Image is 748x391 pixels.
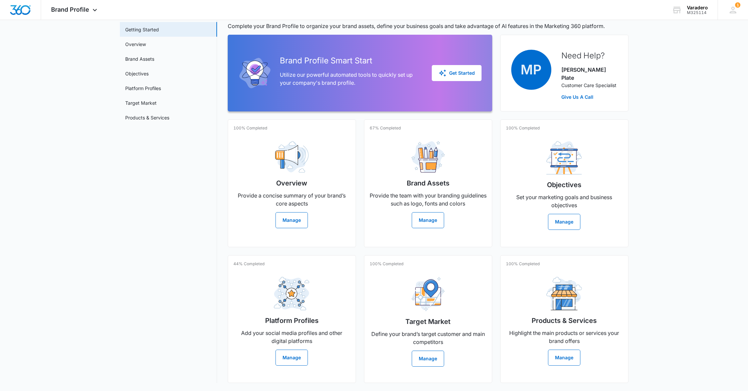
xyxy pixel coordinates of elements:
[561,82,617,89] p: Customer Care Specialist
[432,65,482,81] button: Get Started
[233,261,264,267] p: 44% Completed
[500,255,628,383] a: 100% CompletedProducts & ServicesHighlight the main products or services your brand offersManage
[51,6,89,13] span: Brand Profile
[275,212,308,228] button: Manage
[687,10,708,15] div: account id
[500,119,628,247] a: 100% CompletedObjectivesSet your marketing goals and business objectivesManage
[125,26,159,33] a: Getting Started
[370,125,401,131] p: 67% Completed
[548,214,580,230] button: Manage
[364,119,492,247] a: 67% CompletedBrand AssetsProvide the team with your branding guidelines such as logo, fonts and c...
[276,178,307,188] h2: Overview
[125,99,157,106] a: Target Market
[125,70,149,77] a: Objectives
[561,50,617,62] h2: Need Help?
[125,85,161,92] a: Platform Profiles
[125,114,169,121] a: Products & Services
[506,261,540,267] p: 100% Completed
[370,330,487,346] p: Define your brand’s target customer and main competitors
[228,119,356,247] a: 100% CompletedOverviewProvide a concise summary of your brand’s core aspectsManage
[405,317,450,327] h2: Target Market
[280,71,421,87] p: Utilize our powerful automated tools to quickly set up your company's brand profile.
[228,255,356,383] a: 44% CompletedPlatform ProfilesAdd your social media profiles and other digital platformsManage
[228,22,628,30] p: Complete your Brand Profile to organize your brand assets, define your business goals and take ad...
[370,191,487,208] p: Provide the team with your branding guidelines such as logo, fonts and colors
[561,66,617,82] p: [PERSON_NAME] Plate
[265,316,319,326] h2: Platform Profiles
[687,5,708,10] div: account name
[438,69,475,77] div: Get Started
[280,55,421,67] h2: Brand Profile Smart Start
[233,329,350,345] p: Add your social media profiles and other digital platforms
[125,55,154,62] a: Brand Assets
[511,50,551,90] span: MP
[532,316,597,326] h2: Products & Services
[412,212,444,228] button: Manage
[364,255,492,383] a: 100% CompletedTarget MarketDefine your brand’s target customer and main competitorsManage
[506,125,540,131] p: 100% Completed
[125,41,146,48] a: Overview
[233,125,267,131] p: 100% Completed
[412,351,444,367] button: Manage
[561,93,617,100] a: Give Us A Call
[370,261,403,267] p: 100% Completed
[547,180,581,190] h2: Objectives
[506,329,623,345] p: Highlight the main products or services your brand offers
[506,193,623,209] p: Set your marketing goals and business objectives
[735,2,740,8] span: 1
[275,350,308,366] button: Manage
[407,178,449,188] h2: Brand Assets
[233,191,350,208] p: Provide a concise summary of your brand’s core aspects
[548,350,580,366] button: Manage
[735,2,740,8] div: notifications count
